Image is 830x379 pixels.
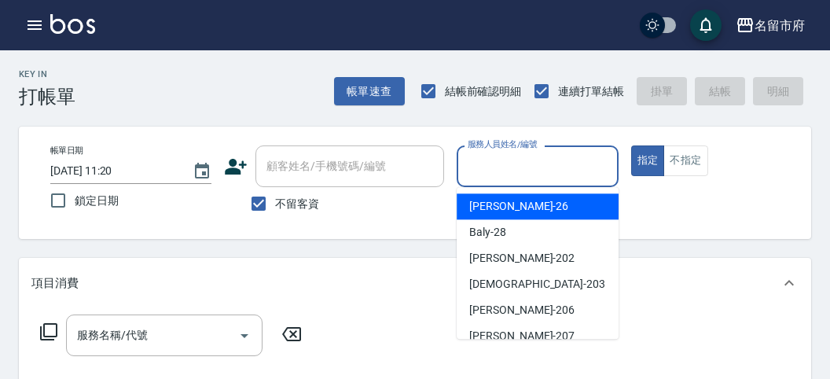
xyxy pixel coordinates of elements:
[558,83,624,100] span: 連續打單結帳
[690,9,722,41] button: save
[19,86,75,108] h3: 打帳單
[755,16,805,35] div: 名留市府
[729,9,811,42] button: 名留市府
[631,145,665,176] button: 指定
[19,69,75,79] h2: Key In
[663,145,707,176] button: 不指定
[469,328,575,344] span: [PERSON_NAME] -207
[469,302,575,318] span: [PERSON_NAME] -206
[232,323,257,348] button: Open
[50,14,95,34] img: Logo
[445,83,522,100] span: 結帳前確認明細
[469,224,506,241] span: Baly -28
[75,193,119,209] span: 鎖定日期
[50,145,83,156] label: 帳單日期
[469,276,605,293] span: [DEMOGRAPHIC_DATA] -203
[183,153,221,190] button: Choose date, selected date is 2025-09-15
[469,250,575,267] span: [PERSON_NAME] -202
[50,158,177,184] input: YYYY/MM/DD hh:mm
[31,275,79,292] p: 項目消費
[334,77,405,106] button: 帳單速查
[275,196,319,212] span: 不留客資
[468,138,537,150] label: 服務人員姓名/編號
[19,258,811,308] div: 項目消費
[469,198,568,215] span: [PERSON_NAME] -26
